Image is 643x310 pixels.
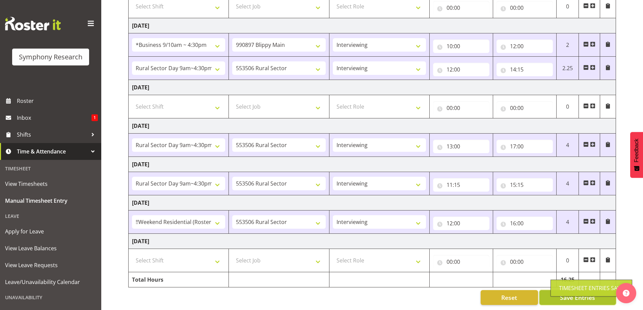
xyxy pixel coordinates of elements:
[497,140,553,153] input: Click to select...
[556,57,579,80] td: 2.25
[2,290,100,304] div: Unavailability
[556,249,579,272] td: 0
[497,63,553,76] input: Click to select...
[556,272,579,287] td: 16.25
[497,1,553,15] input: Click to select...
[2,209,100,223] div: Leave
[2,192,100,209] a: Manual Timesheet Entry
[17,113,91,123] span: Inbox
[2,223,100,240] a: Apply for Leave
[5,243,96,253] span: View Leave Balances
[497,178,553,192] input: Click to select...
[129,118,616,134] td: [DATE]
[2,162,100,175] div: Timesheet
[501,293,517,302] span: Reset
[433,140,489,153] input: Click to select...
[5,196,96,206] span: Manual Timesheet Entry
[433,217,489,230] input: Click to select...
[497,39,553,53] input: Click to select...
[433,39,489,53] input: Click to select...
[2,274,100,290] a: Leave/Unavailability Calendar
[556,210,579,234] td: 4
[17,96,98,106] span: Roster
[5,260,96,270] span: View Leave Requests
[433,1,489,15] input: Click to select...
[556,134,579,157] td: 4
[91,114,98,121] span: 1
[17,130,88,140] span: Shifts
[129,157,616,172] td: [DATE]
[623,290,629,297] img: help-xxl-2.png
[2,240,100,257] a: View Leave Balances
[497,255,553,269] input: Click to select...
[539,290,616,305] button: Save Entries
[433,255,489,269] input: Click to select...
[129,18,616,33] td: [DATE]
[129,195,616,210] td: [DATE]
[5,17,61,30] img: Rosterit website logo
[556,172,579,195] td: 4
[497,101,553,115] input: Click to select...
[17,146,88,157] span: Time & Attendance
[2,175,100,192] a: View Timesheets
[129,80,616,95] td: [DATE]
[5,179,96,189] span: View Timesheets
[5,226,96,236] span: Apply for Leave
[129,234,616,249] td: [DATE]
[129,272,229,287] td: Total Hours
[5,277,96,287] span: Leave/Unavailability Calendar
[433,178,489,192] input: Click to select...
[2,257,100,274] a: View Leave Requests
[560,293,595,302] span: Save Entries
[634,139,640,162] span: Feedback
[556,95,579,118] td: 0
[19,52,82,62] div: Symphony Research
[481,290,538,305] button: Reset
[556,33,579,57] td: 2
[433,101,489,115] input: Click to select...
[559,284,624,292] div: Timesheet Entries Save
[630,132,643,178] button: Feedback - Show survey
[433,63,489,76] input: Click to select...
[497,217,553,230] input: Click to select...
